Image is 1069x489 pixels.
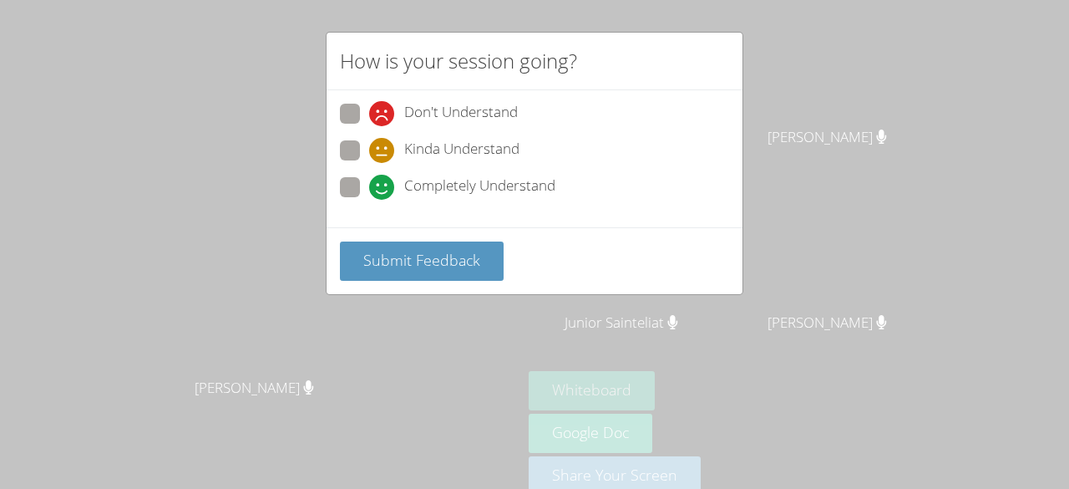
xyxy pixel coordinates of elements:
[340,46,577,76] h2: How is your session going?
[363,250,480,270] span: Submit Feedback
[340,242,504,281] button: Submit Feedback
[404,175,555,200] span: Completely Understand
[404,101,518,126] span: Don't Understand
[404,138,519,163] span: Kinda Understand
